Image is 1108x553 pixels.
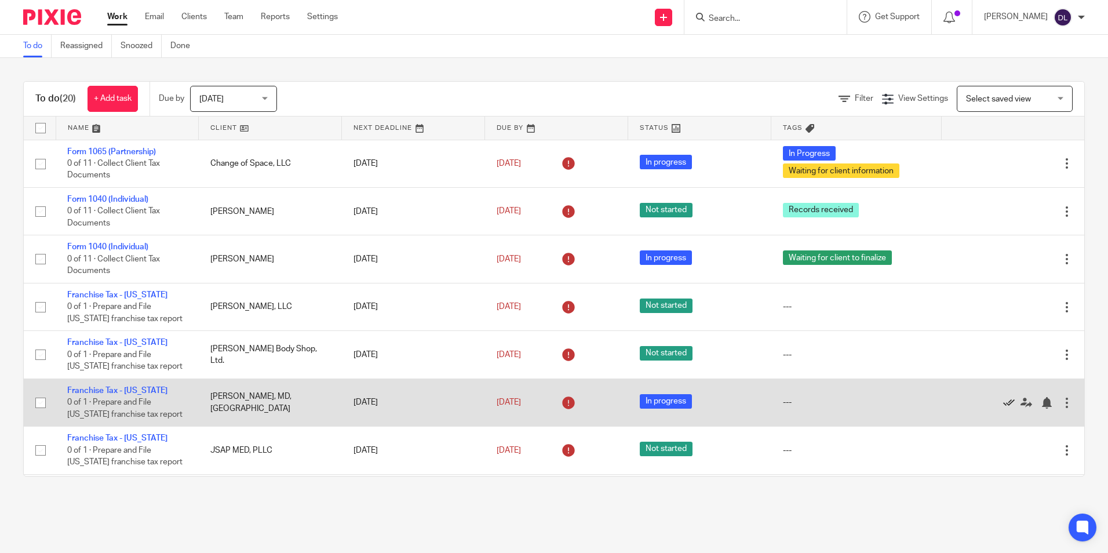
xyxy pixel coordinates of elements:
td: [DATE] [342,187,485,235]
a: Done [170,35,199,57]
a: Work [107,11,127,23]
span: (20) [60,94,76,103]
a: Settings [307,11,338,23]
a: Form 1040 (Individual) [67,195,148,203]
span: Filter [855,94,873,103]
div: --- [783,396,930,408]
span: [DATE] [497,351,521,359]
td: [PERSON_NAME] [199,187,342,235]
span: 0 of 1 · Prepare and File [US_STATE] franchise tax report [67,303,183,323]
td: [DATE] [342,235,485,283]
a: Mark as done [1003,396,1020,408]
span: Tags [783,125,803,131]
span: [DATE] [497,398,521,406]
span: Waiting for client information [783,163,899,178]
span: Not started [640,346,692,361]
a: Franchise Tax - [US_STATE] [67,339,167,347]
span: [DATE] [497,159,521,168]
span: [DATE] [497,208,521,216]
img: svg%3E [1054,8,1072,27]
a: Reassigned [60,35,112,57]
td: [DATE] [342,474,485,522]
td: JSAP MED, PLLC [199,427,342,474]
span: Not started [640,442,692,456]
span: Get Support [875,13,920,21]
span: In Progress [783,146,836,161]
div: --- [783,445,930,456]
span: [DATE] [497,446,521,454]
a: Form 1040 (Individual) [67,243,148,251]
a: Form 1065 (Partnership) [67,148,156,156]
span: In progress [640,155,692,169]
a: Team [224,11,243,23]
td: [DATE] [342,140,485,187]
td: [DATE] [342,283,485,330]
span: 0 of 11 · Collect Client Tax Documents [67,255,160,275]
span: Not started [640,299,692,313]
td: Change of Space, LLC [199,140,342,187]
a: + Add task [88,86,138,112]
h1: To do [35,93,76,105]
div: --- [783,301,930,312]
span: 0 of 1 · Prepare and File [US_STATE] franchise tax report [67,446,183,467]
span: In progress [640,394,692,409]
td: [PERSON_NAME] Tire Center, Inc. [199,474,342,522]
span: [DATE] [497,255,521,263]
span: Not started [640,203,692,217]
span: Select saved view [966,95,1031,103]
td: [PERSON_NAME] [199,235,342,283]
a: Clients [181,11,207,23]
span: [DATE] [199,95,224,103]
span: View Settings [898,94,948,103]
a: Email [145,11,164,23]
span: In progress [640,250,692,265]
td: [DATE] [342,331,485,379]
a: To do [23,35,52,57]
p: Due by [159,93,184,104]
a: Franchise Tax - [US_STATE] [67,387,167,395]
img: Pixie [23,9,81,25]
a: Reports [261,11,290,23]
td: [PERSON_NAME], LLC [199,283,342,330]
p: [PERSON_NAME] [984,11,1048,23]
input: Search [708,14,812,24]
span: 0 of 11 · Collect Client Tax Documents [67,208,160,228]
td: [PERSON_NAME] Body Shop, Ltd. [199,331,342,379]
td: [PERSON_NAME], MD, [GEOGRAPHIC_DATA] [199,379,342,426]
a: Snoozed [121,35,162,57]
td: [DATE] [342,427,485,474]
div: --- [783,349,930,361]
td: [DATE] [342,379,485,426]
span: Waiting for client to finalize [783,250,892,265]
span: 0 of 1 · Prepare and File [US_STATE] franchise tax report [67,398,183,419]
span: 0 of 1 · Prepare and File [US_STATE] franchise tax report [67,351,183,371]
span: Records received [783,203,859,217]
a: Franchise Tax - [US_STATE] [67,434,167,442]
span: [DATE] [497,303,521,311]
a: Franchise Tax - [US_STATE] [67,291,167,299]
span: 0 of 11 · Collect Client Tax Documents [67,159,160,180]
